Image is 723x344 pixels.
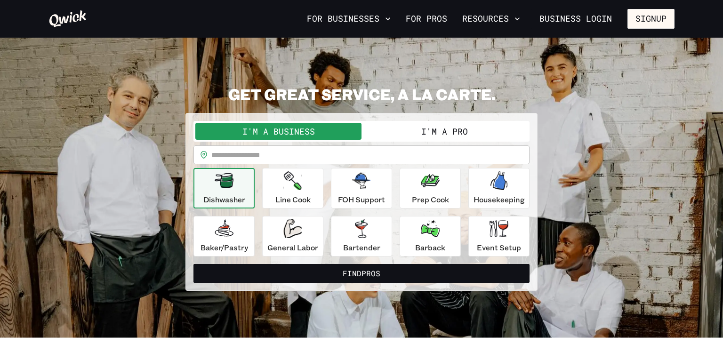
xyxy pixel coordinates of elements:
[193,168,255,208] button: Dishwasher
[458,11,524,27] button: Resources
[468,168,530,208] button: Housekeeping
[415,242,445,253] p: Barback
[477,242,521,253] p: Event Setup
[185,85,538,104] h2: GET GREAT SERVICE, A LA CARTE.
[193,264,530,283] button: FindPros
[195,123,361,140] button: I'm a Business
[400,168,461,208] button: Prep Cook
[203,194,245,205] p: Dishwasher
[400,216,461,256] button: Barback
[412,194,449,205] p: Prep Cook
[361,123,528,140] button: I'm a Pro
[262,168,323,208] button: Line Cook
[267,242,318,253] p: General Labor
[262,216,323,256] button: General Labor
[303,11,394,27] button: For Businesses
[331,216,392,256] button: Bartender
[468,216,530,256] button: Event Setup
[201,242,248,253] p: Baker/Pastry
[275,194,311,205] p: Line Cook
[193,216,255,256] button: Baker/Pastry
[331,168,392,208] button: FOH Support
[474,194,525,205] p: Housekeeping
[343,242,380,253] p: Bartender
[627,9,675,29] button: Signup
[338,194,385,205] p: FOH Support
[531,9,620,29] a: Business Login
[402,11,451,27] a: For Pros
